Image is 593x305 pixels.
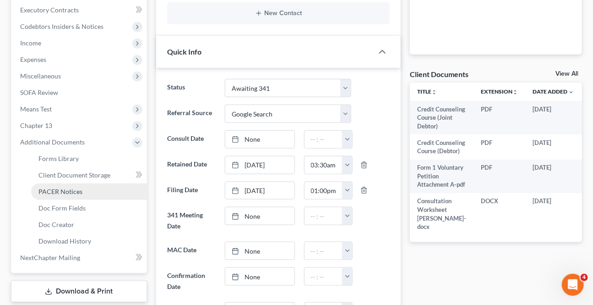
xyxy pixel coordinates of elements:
input: -- : -- [305,131,343,148]
label: Confirmation Date [163,267,221,295]
span: PACER Notices [38,188,82,195]
label: Consult Date [163,130,221,149]
button: New Contact [174,10,382,17]
a: Doc Creator [31,216,147,233]
span: Chapter 13 [20,122,52,129]
label: MAC Date [163,242,221,260]
td: Form 1 Voluntary Petition Attachment A-pdf [410,160,473,193]
td: [DATE] [525,134,581,160]
a: None [225,131,294,148]
span: Forms Library [38,155,79,162]
td: Credit Counseling Course (Debtor) [410,134,473,160]
a: [DATE] [225,182,294,200]
input: -- : -- [305,268,343,285]
td: [DATE] [525,193,581,235]
span: Codebtors Insiders & Notices [20,22,103,30]
a: Date Added expand_more [533,88,574,95]
input: -- : -- [305,207,343,225]
span: Expenses [20,55,46,63]
span: SOFA Review [20,89,58,96]
span: Client Document Storage [38,171,110,179]
input: -- : -- [305,156,343,174]
td: Credit Counseling Course (Joint Debtor) [410,101,473,134]
span: Quick Info [167,47,201,56]
a: NextChapter Mailing [13,250,147,266]
i: unfold_more [512,89,518,95]
span: Income [20,39,41,47]
label: Status [163,79,221,97]
span: Miscellaneous [20,72,61,80]
label: Retained Date [163,156,221,174]
span: 4 [581,274,588,281]
a: Executory Contracts [13,2,147,18]
label: Referral Source [163,105,221,123]
input: -- : -- [305,242,343,260]
div: Client Documents [410,69,468,79]
a: PACER Notices [31,183,147,200]
span: NextChapter Mailing [20,254,80,261]
a: Titleunfold_more [417,88,437,95]
a: None [225,268,294,285]
span: Means Test [20,105,52,113]
i: expand_more [568,89,574,95]
span: Doc Creator [38,221,74,228]
td: PDF [473,101,525,134]
label: Filing Date [163,182,221,200]
a: None [225,207,294,225]
a: Doc Form Fields [31,200,147,216]
a: Download & Print [11,281,147,302]
iframe: Intercom live chat [562,274,584,296]
td: PDF [473,160,525,193]
a: View All [555,71,578,77]
a: SOFA Review [13,84,147,101]
a: [DATE] [225,156,294,174]
input: -- : -- [305,182,343,200]
a: Download History [31,233,147,250]
i: unfold_more [431,89,437,95]
span: Doc Form Fields [38,204,86,212]
td: Consultation Worksheet [PERSON_NAME]-docx [410,193,473,235]
a: None [225,242,294,260]
span: Additional Documents [20,138,85,146]
a: Extensionunfold_more [481,88,518,95]
span: Download History [38,237,91,245]
span: Executory Contracts [20,6,79,14]
label: 341 Meeting Date [163,207,221,234]
td: [DATE] [525,160,581,193]
a: Client Document Storage [31,167,147,183]
td: PDF [473,134,525,160]
a: Forms Library [31,150,147,167]
td: [DATE] [525,101,581,134]
td: DOCX [473,193,525,235]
